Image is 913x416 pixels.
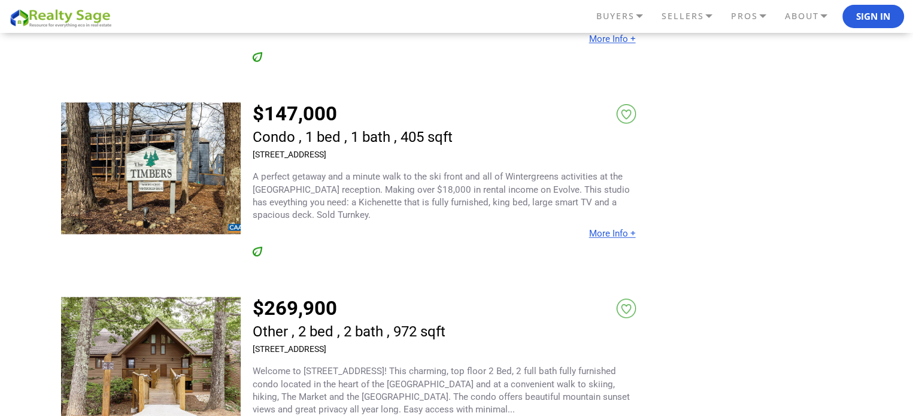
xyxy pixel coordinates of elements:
button: Sign In [842,5,904,29]
img: REALTY SAGE [9,7,117,28]
h2: Condo , 1 bed , 1 bath , 405 sqft [253,129,453,145]
a: $269,900 [253,296,337,320]
h2: Other , 2 bed , 2 bath , 972 sqft [253,324,445,339]
a: More Info + [589,34,636,44]
h3: [STREET_ADDRESS] [253,344,445,354]
a: $147,000 [253,102,337,125]
p: A perfect getaway and a minute walk to the ski front and all of Wintergreens activities at the [G... [253,171,636,221]
p: Welcome to [STREET_ADDRESS]! This charming, top floor 2 Bed, 2 full bath fully furnished condo lo... [253,365,636,416]
a: ABOUT [781,6,842,26]
a: SELLERS [658,6,727,26]
a: More Info + [589,228,636,239]
a: BUYERS [593,6,658,26]
h3: [STREET_ADDRESS] [253,150,453,159]
a: PROS [727,6,781,26]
